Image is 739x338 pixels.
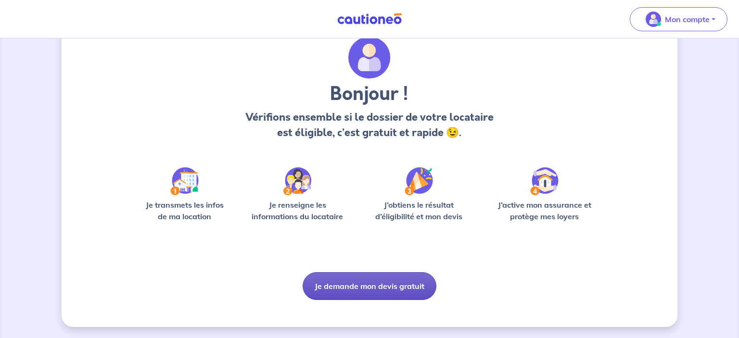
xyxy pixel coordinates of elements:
[646,12,661,27] img: illu_account_valid_menu.svg
[246,199,349,222] p: Je renseigne les informations du locataire
[170,167,199,195] img: /static/90a569abe86eec82015bcaae536bd8e6/Step-1.svg
[348,37,391,79] img: archivate
[139,199,230,222] p: Je transmets les infos de ma location
[488,199,600,222] p: J’active mon assurance et protège mes loyers
[630,7,727,31] button: illu_account_valid_menu.svgMon compte
[283,167,311,195] img: /static/c0a346edaed446bb123850d2d04ad552/Step-2.svg
[242,83,496,106] h3: Bonjour !
[365,199,473,222] p: J’obtiens le résultat d’éligibilité et mon devis
[405,167,433,195] img: /static/f3e743aab9439237c3e2196e4328bba9/Step-3.svg
[665,13,710,25] p: Mon compte
[530,167,559,195] img: /static/bfff1cf634d835d9112899e6a3df1a5d/Step-4.svg
[333,13,406,25] img: Cautioneo
[242,110,496,140] p: Vérifions ensemble si le dossier de votre locataire est éligible, c’est gratuit et rapide 😉.
[303,272,436,300] button: Je demande mon devis gratuit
